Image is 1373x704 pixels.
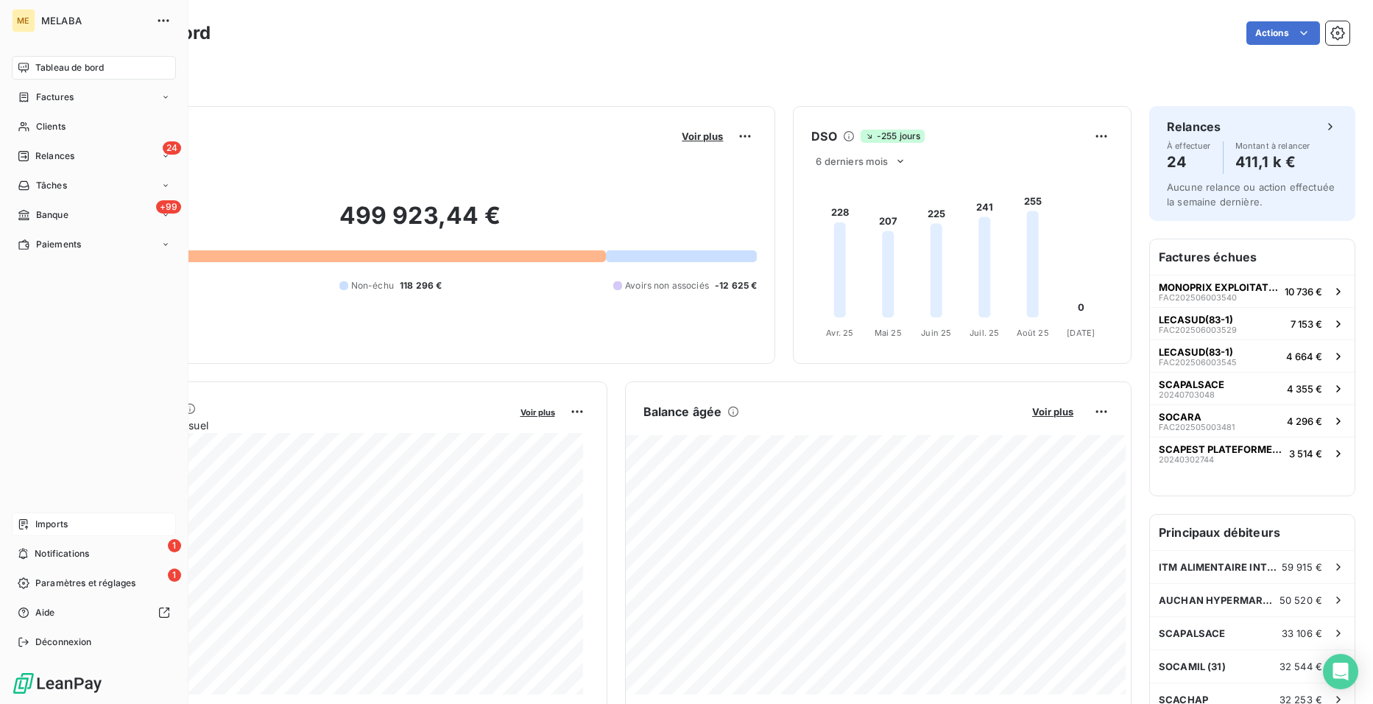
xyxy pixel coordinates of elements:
[1167,181,1335,208] span: Aucune relance ou action effectuée la semaine dernière.
[35,636,92,649] span: Déconnexion
[1150,307,1355,339] button: LECASUD(83-1)FAC2025060035297 153 €
[12,672,103,695] img: Logo LeanPay
[1285,286,1322,298] span: 10 736 €
[1286,351,1322,362] span: 4 664 €
[715,279,757,292] span: -12 625 €
[12,601,176,624] a: Aide
[1235,150,1310,174] h4: 411,1 k €
[1159,390,1215,399] span: 20240703048
[1291,318,1322,330] span: 7 153 €
[163,141,181,155] span: 24
[1282,561,1322,573] span: 59 915 €
[1280,594,1322,606] span: 50 520 €
[351,279,394,292] span: Non-échu
[1280,661,1322,672] span: 32 544 €
[1289,448,1322,460] span: 3 514 €
[1150,239,1355,275] h6: Factures échues
[643,403,722,420] h6: Balance âgée
[168,569,181,582] span: 1
[1159,423,1235,432] span: FAC202505003481
[1159,325,1237,334] span: FAC202506003529
[1150,339,1355,372] button: LECASUD(83-1)FAC2025060035454 664 €
[677,130,727,143] button: Voir plus
[1167,150,1211,174] h4: 24
[1167,141,1211,150] span: À effectuer
[625,279,709,292] span: Avoirs non associés
[35,149,74,163] span: Relances
[1150,437,1355,469] button: SCAPEST PLATEFORME (51-1)202403027443 514 €
[1159,661,1226,672] span: SOCAMIL (31)
[1159,293,1237,302] span: FAC202506003540
[1150,515,1355,550] h6: Principaux débiteurs
[816,155,888,167] span: 6 derniers mois
[35,577,135,590] span: Paramètres et réglages
[1150,372,1355,404] button: SCAPALSACE202407030484 355 €
[1067,328,1095,338] tspan: [DATE]
[520,407,555,418] span: Voir plus
[1167,118,1221,135] h6: Relances
[1150,275,1355,307] button: MONOPRIX EXPLOITATIONFAC20250600354010 736 €
[1159,561,1282,573] span: ITM ALIMENTAIRE INTERNATIONAL BC
[83,201,757,245] h2: 499 923,44 €
[1159,627,1226,639] span: SCAPALSACE
[1159,379,1224,390] span: SCAPALSACE
[1246,21,1320,45] button: Actions
[35,606,55,619] span: Aide
[827,328,854,338] tspan: Avr. 25
[875,328,902,338] tspan: Mai 25
[970,328,999,338] tspan: Juil. 25
[36,208,68,222] span: Banque
[1282,627,1322,639] span: 33 106 €
[83,418,510,433] span: Chiffre d'affaires mensuel
[1159,314,1233,325] span: LECASUD(83-1)
[516,405,560,418] button: Voir plus
[35,61,104,74] span: Tableau de bord
[400,279,442,292] span: 118 296 €
[1287,383,1322,395] span: 4 355 €
[1159,281,1279,293] span: MONOPRIX EXPLOITATION
[12,9,35,32] div: ME
[36,120,66,133] span: Clients
[1150,404,1355,437] button: SOCARAFAC2025050034814 296 €
[1159,455,1214,464] span: 20240302744
[1159,594,1280,606] span: AUCHAN HYPERMARCHE SAS FRANCE
[1159,346,1233,358] span: LECASUD(83-1)
[35,518,68,531] span: Imports
[35,547,89,560] span: Notifications
[1017,328,1049,338] tspan: Août 25
[1287,415,1322,427] span: 4 296 €
[156,200,181,214] span: +99
[1028,405,1078,418] button: Voir plus
[1032,406,1073,418] span: Voir plus
[36,238,81,251] span: Paiements
[861,130,925,143] span: -255 jours
[168,539,181,552] span: 1
[922,328,952,338] tspan: Juin 25
[1323,654,1358,689] div: Open Intercom Messenger
[41,15,147,27] span: MELABA
[1159,443,1283,455] span: SCAPEST PLATEFORME (51-1)
[1159,358,1237,367] span: FAC202506003545
[36,91,74,104] span: Factures
[811,127,836,145] h6: DSO
[36,179,67,192] span: Tâches
[1235,141,1310,150] span: Montant à relancer
[682,130,723,142] span: Voir plus
[1159,411,1201,423] span: SOCARA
